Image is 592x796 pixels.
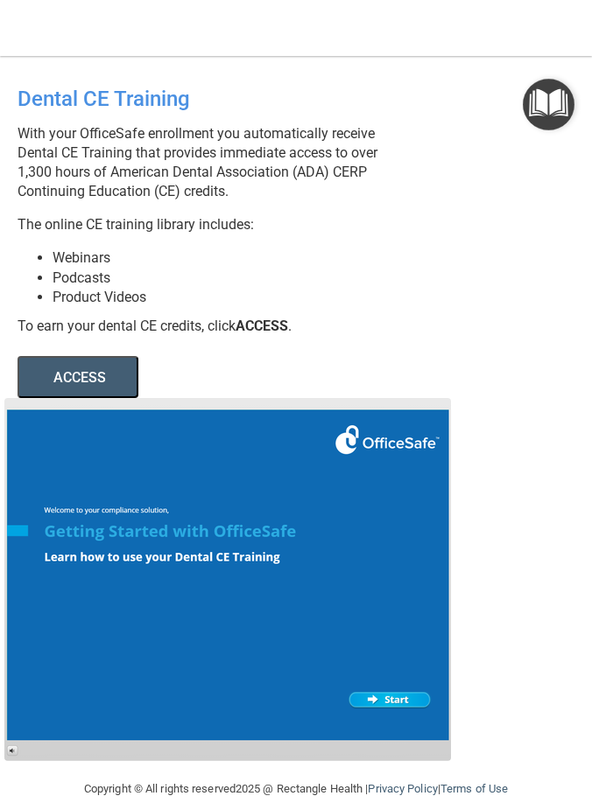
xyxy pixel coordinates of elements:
p: With your OfficeSafe enrollment you automatically receive Dental CE Training that provides immedi... [18,124,574,201]
div: Dental CE Training [18,73,574,124]
div: To earn your dental CE credits, click . [18,317,574,336]
a: Privacy Policy [368,782,437,795]
button: ACCESS [18,356,138,398]
button: Open Resource Center [523,79,574,130]
li: Podcasts [53,269,574,288]
li: Product Videos [53,288,574,307]
a: Terms of Use [440,782,508,795]
a: ACCESS [18,372,497,385]
b: ACCESS [236,318,288,334]
p: The online CE training library includes: [18,215,574,234]
li: Webinars [53,248,574,268]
